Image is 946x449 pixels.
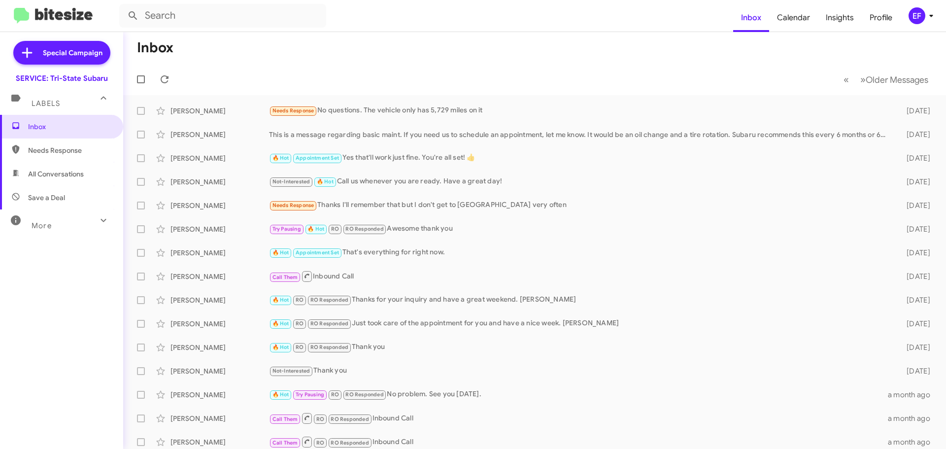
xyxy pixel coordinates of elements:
[862,3,900,32] a: Profile
[272,107,314,114] span: Needs Response
[733,3,769,32] a: Inbox
[269,412,888,424] div: Inbound Call
[866,74,928,85] span: Older Messages
[13,41,110,65] a: Special Campaign
[891,177,938,187] div: [DATE]
[891,106,938,116] div: [DATE]
[891,319,938,329] div: [DATE]
[272,320,289,327] span: 🔥 Hot
[818,3,862,32] a: Insights
[119,4,326,28] input: Search
[272,344,289,350] span: 🔥 Hot
[272,155,289,161] span: 🔥 Hot
[170,319,269,329] div: [PERSON_NAME]
[331,391,339,398] span: RO
[170,390,269,400] div: [PERSON_NAME]
[860,73,866,86] span: »
[310,320,348,327] span: RO Responded
[838,69,934,90] nav: Page navigation example
[891,248,938,258] div: [DATE]
[296,155,339,161] span: Appointment Set
[331,440,369,446] span: RO Responded
[345,391,383,398] span: RO Responded
[170,224,269,234] div: [PERSON_NAME]
[269,342,891,353] div: Thank you
[170,295,269,305] div: [PERSON_NAME]
[317,178,334,185] span: 🔥 Hot
[170,153,269,163] div: [PERSON_NAME]
[316,416,324,422] span: RO
[272,249,289,256] span: 🔥 Hot
[296,344,304,350] span: RO
[307,226,324,232] span: 🔥 Hot
[28,193,65,203] span: Save a Deal
[296,297,304,303] span: RO
[28,145,112,155] span: Needs Response
[43,48,102,58] span: Special Campaign
[272,368,310,374] span: Not-Interested
[269,200,891,211] div: Thanks I'll remember that but I don't get to [GEOGRAPHIC_DATA] very often
[888,390,938,400] div: a month ago
[170,106,269,116] div: [PERSON_NAME]
[137,40,173,56] h1: Inbox
[888,414,938,423] div: a month ago
[269,389,888,400] div: No problem. See you [DATE].
[269,176,891,187] div: Call us whenever you are ready. Have a great day!
[891,130,938,139] div: [DATE]
[16,73,108,83] div: SERVICE: Tri-State Subaru
[909,7,925,24] div: EF
[296,391,324,398] span: Try Pausing
[310,297,348,303] span: RO Responded
[170,366,269,376] div: [PERSON_NAME]
[891,343,938,352] div: [DATE]
[316,440,324,446] span: RO
[296,249,339,256] span: Appointment Set
[28,122,112,132] span: Inbox
[170,130,269,139] div: [PERSON_NAME]
[170,248,269,258] div: [PERSON_NAME]
[891,153,938,163] div: [DATE]
[891,272,938,281] div: [DATE]
[269,436,888,448] div: Inbound Call
[844,73,849,86] span: «
[269,318,891,329] div: Just took care of the appointment for you and have a nice week. [PERSON_NAME]
[269,105,891,116] div: No questions. The vehicle only has 5,729 miles on it
[269,247,891,258] div: That's everything for right now.
[891,201,938,210] div: [DATE]
[900,7,935,24] button: EF
[331,416,369,422] span: RO Responded
[170,177,269,187] div: [PERSON_NAME]
[32,99,60,108] span: Labels
[891,295,938,305] div: [DATE]
[272,440,298,446] span: Call Them
[269,130,891,139] div: This is a message regarding basic maint. If you need us to schedule an appointment, let me know. ...
[272,297,289,303] span: 🔥 Hot
[272,178,310,185] span: Not-Interested
[170,201,269,210] div: [PERSON_NAME]
[170,414,269,423] div: [PERSON_NAME]
[891,224,938,234] div: [DATE]
[32,221,52,230] span: More
[310,344,348,350] span: RO Responded
[269,223,891,235] div: Awesome thank you
[272,416,298,422] span: Call Them
[272,274,298,280] span: Call Them
[170,343,269,352] div: [PERSON_NAME]
[891,366,938,376] div: [DATE]
[838,69,855,90] button: Previous
[345,226,383,232] span: RO Responded
[296,320,304,327] span: RO
[269,270,891,282] div: Inbound Call
[272,391,289,398] span: 🔥 Hot
[888,437,938,447] div: a month ago
[272,226,301,232] span: Try Pausing
[854,69,934,90] button: Next
[269,152,891,164] div: Yes that'll work just fine. You're all set! 👍
[170,272,269,281] div: [PERSON_NAME]
[170,437,269,447] div: [PERSON_NAME]
[769,3,818,32] a: Calendar
[269,365,891,377] div: Thank you
[28,169,84,179] span: All Conversations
